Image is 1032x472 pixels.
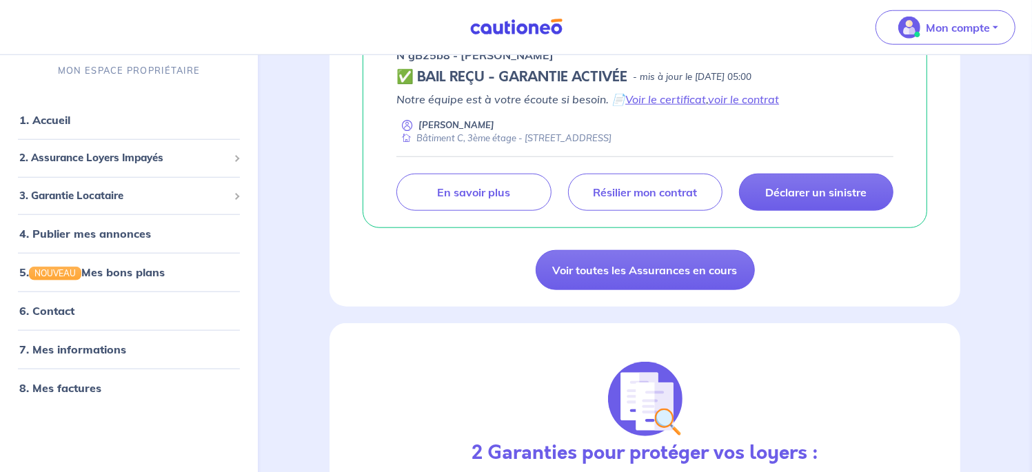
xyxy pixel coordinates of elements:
p: En savoir plus [437,185,510,199]
p: - mis à jour le [DATE] 05:00 [633,70,751,84]
div: Bâtiment C, 3ème étage - [STREET_ADDRESS] [396,132,611,145]
a: 1. Accueil [19,113,70,127]
div: 1. Accueil [6,106,252,134]
a: Résilier mon contrat [568,174,722,211]
span: 3. Garantie Locataire [19,187,228,203]
p: Mon compte [926,19,990,36]
p: MON ESPACE PROPRIÉTAIRE [58,64,200,77]
a: Voir le certificat [625,92,706,106]
div: state: CONTRACT-VALIDATED, Context: NEW,MAYBE-CERTIFICATE,ALONE,LESSOR-DOCUMENTS [396,69,893,85]
a: Déclarer un sinistre [739,174,893,211]
a: 8. Mes factures [19,381,101,395]
div: 3. Garantie Locataire [6,182,252,209]
div: 8. Mes factures [6,374,252,402]
a: En savoir plus [396,174,551,211]
div: 5.NOUVEAUMes bons plans [6,258,252,286]
button: illu_account_valid_menu.svgMon compte [876,10,1015,45]
div: 7. Mes informations [6,336,252,363]
a: voir le contrat [708,92,779,106]
a: 5.NOUVEAUMes bons plans [19,265,165,279]
p: [PERSON_NAME] [418,119,494,132]
p: Déclarer un sinistre [765,185,867,199]
p: Résilier mon contrat [593,185,697,199]
h5: ✅ BAIL REÇU - GARANTIE ACTIVÉE [396,69,627,85]
p: Notre équipe est à votre écoute si besoin. 📄 , [396,91,893,107]
div: 2. Assurance Loyers Impayés [6,145,252,172]
img: illu_account_valid_menu.svg [898,17,920,39]
img: Cautioneo [465,19,568,36]
img: justif-loupe [608,362,682,436]
a: 4. Publier mes annonces [19,227,151,240]
div: 4. Publier mes annonces [6,220,252,247]
a: 6. Contact [19,304,74,318]
div: 6. Contact [6,297,252,325]
span: 2. Assurance Loyers Impayés [19,150,228,166]
a: 7. Mes informations [19,342,126,356]
h3: 2 Garanties pour protéger vos loyers : [472,442,818,465]
a: Voir toutes les Assurances en cours [536,250,755,290]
